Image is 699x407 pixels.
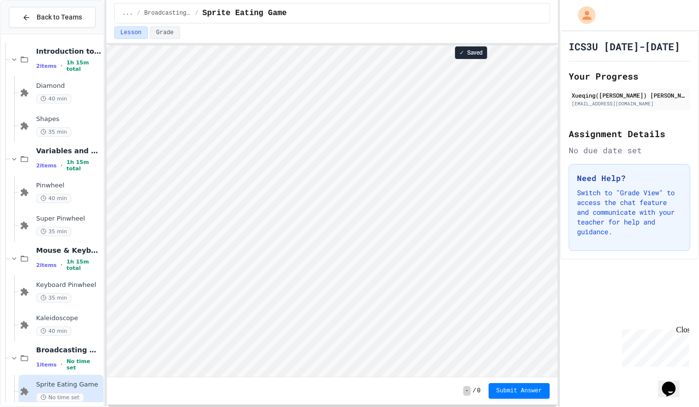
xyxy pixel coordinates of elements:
span: Sprite Eating Game [203,7,287,19]
span: Pinwheel [36,182,102,190]
button: Lesson [114,26,148,39]
span: • [61,62,62,70]
button: Grade [150,26,180,39]
div: Xueqing([PERSON_NAME]) [PERSON_NAME] [572,91,687,100]
h2: Assignment Details [569,127,690,141]
span: Mouse & Keyboard [36,246,102,255]
iframe: Snap! Programming Environment [107,45,558,377]
span: ... [123,9,133,17]
span: • [61,162,62,169]
span: 40 min [36,94,71,103]
div: [EMAIL_ADDRESS][DOMAIN_NAME] [572,100,687,107]
button: Submit Answer [489,383,550,399]
span: • [61,261,62,269]
span: No time set [66,358,101,371]
span: Broadcasting & Cloning [144,9,191,17]
span: Variables and Blocks [36,146,102,155]
span: 1h 15m total [66,60,101,72]
span: Introduction to Snap [36,47,102,56]
span: 2 items [36,262,57,268]
button: Back to Teams [9,7,96,28]
iframe: chat widget [658,368,689,397]
span: Broadcasting & Cloning [36,346,102,354]
span: 35 min [36,227,71,236]
span: Kaleidoscope [36,314,102,323]
div: No due date set [569,144,690,156]
span: 35 min [36,293,71,303]
span: 1h 15m total [66,259,101,271]
span: / [137,9,140,17]
span: - [463,386,471,396]
h3: Need Help? [577,172,682,184]
span: Back to Teams [37,12,82,22]
span: 40 min [36,194,71,203]
div: Chat with us now!Close [4,4,67,62]
span: Sprite Eating Game [36,381,102,389]
span: / [473,387,476,395]
div: My Account [568,4,598,26]
span: • [61,361,62,368]
span: ✓ [459,49,464,57]
span: 0 [477,387,480,395]
span: 2 items [36,63,57,69]
span: 1 items [36,362,57,368]
h2: Your Progress [569,69,690,83]
span: Diamond [36,82,102,90]
span: 2 items [36,163,57,169]
h1: ICS3U [DATE]-[DATE] [569,40,680,53]
span: 35 min [36,127,71,137]
span: 1h 15m total [66,159,101,172]
span: Shapes [36,115,102,123]
span: Saved [467,49,483,57]
span: No time set [36,393,84,402]
span: 40 min [36,326,71,336]
span: Submit Answer [496,387,542,395]
span: Super Pinwheel [36,215,102,223]
span: Keyboard Pinwheel [36,281,102,289]
p: Switch to "Grade View" to access the chat feature and communicate with your teacher for help and ... [577,188,682,237]
span: / [195,9,198,17]
iframe: chat widget [618,326,689,367]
